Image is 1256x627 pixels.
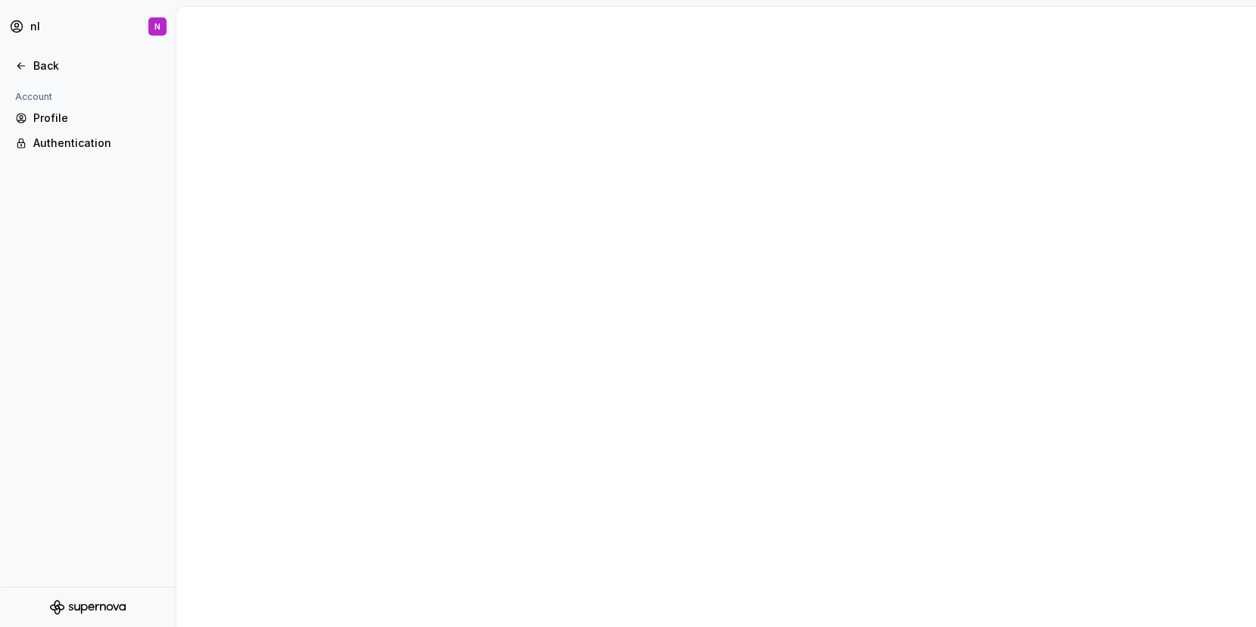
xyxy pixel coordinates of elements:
svg: Supernova Logo [50,600,126,615]
div: nl [30,19,40,34]
div: Account [9,88,58,106]
div: Authentication [33,136,161,151]
button: nlN [3,10,173,43]
a: Authentication [9,131,167,155]
a: Profile [9,106,167,130]
div: Profile [33,111,161,126]
div: Back [33,58,161,73]
a: Back [9,54,167,78]
div: N [154,20,161,33]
